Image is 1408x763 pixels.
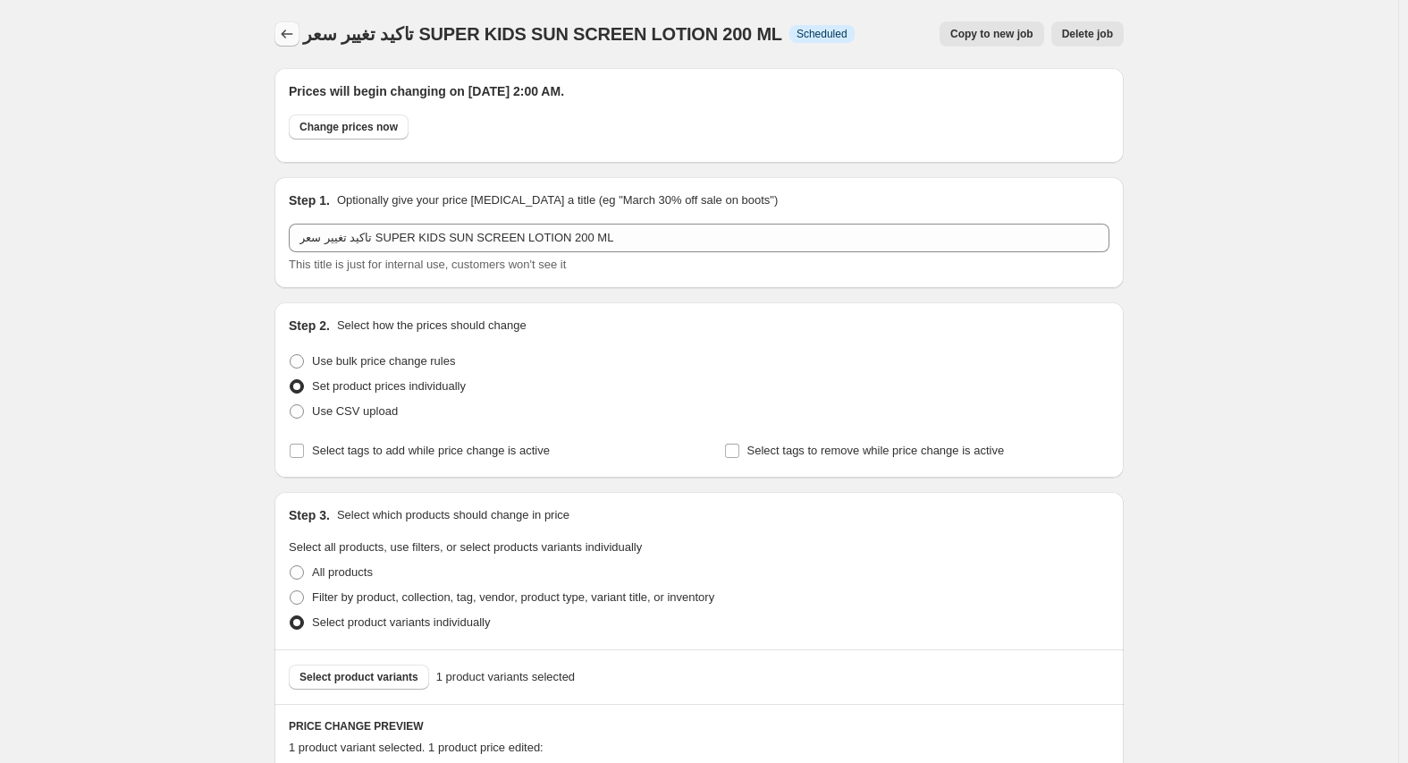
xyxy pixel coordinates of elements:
span: All products [312,565,373,579]
button: Price change jobs [274,21,299,47]
span: Set product prices individually [312,379,466,393]
h2: Step 3. [289,506,330,524]
button: Select product variants [289,665,429,690]
span: This title is just for internal use, customers won't see it [289,258,566,271]
button: Copy to new job [940,21,1044,47]
button: Change prices now [289,114,409,140]
span: Select product variants [299,670,418,684]
span: Scheduled [797,27,847,41]
h6: PRICE CHANGE PREVIEW [289,719,1109,733]
h2: Step 2. [289,317,330,335]
button: Delete job [1051,21,1124,47]
h2: Step 1. [289,191,330,209]
span: 1 product variants selected [436,668,575,686]
span: تاكيد تغيير سعر SUPER KIDS SUN SCREEN LOTION 200 ML [303,24,782,44]
span: Select tags to remove while price change is active [747,444,1005,457]
span: Filter by product, collection, tag, vendor, product type, variant title, or inventory [312,590,714,604]
p: Select how the prices should change [337,317,527,335]
span: 1 product variant selected. 1 product price edited: [289,741,544,754]
p: Select which products should change in price [337,506,569,524]
span: Delete job [1062,27,1113,41]
h2: Prices will begin changing on [DATE] 2:00 AM. [289,82,1109,100]
span: Copy to new job [950,27,1033,41]
span: Change prices now [299,120,398,134]
span: Use bulk price change rules [312,354,455,368]
span: Select all products, use filters, or select products variants individually [289,540,642,554]
span: Select tags to add while price change is active [312,444,550,457]
input: 30% off holiday sale [289,224,1109,252]
span: Select product variants individually [312,615,490,629]
p: Optionally give your price [MEDICAL_DATA] a title (eg "March 30% off sale on boots") [337,191,778,209]
span: Use CSV upload [312,404,398,418]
